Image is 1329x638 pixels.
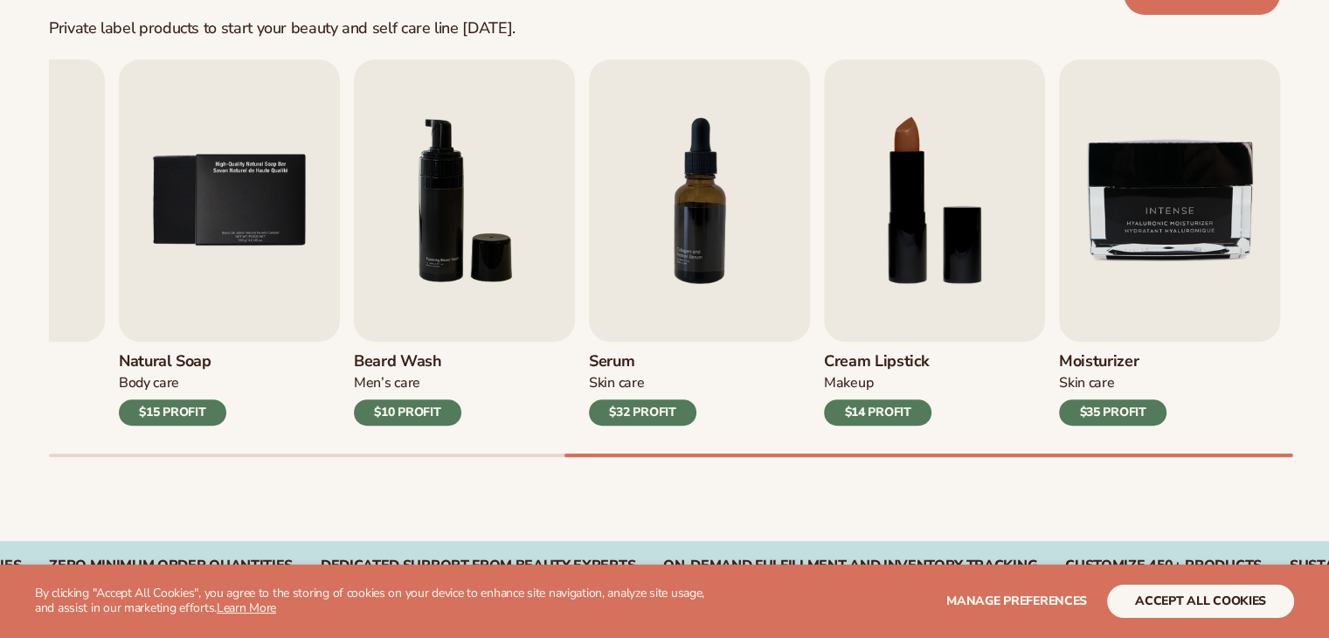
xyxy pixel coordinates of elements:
h3: Beard Wash [354,352,461,371]
p: By clicking "Accept All Cookies", you agree to the storing of cookies on your device to enhance s... [35,586,724,616]
h3: Moisturizer [1059,352,1166,371]
div: $32 PROFIT [589,399,696,426]
div: Zero Minimum Order QuantitieS [49,558,293,574]
a: 8 / 9 [824,59,1045,426]
div: On-Demand Fulfillment and Inventory Tracking [663,558,1037,574]
a: 9 / 9 [1059,59,1280,426]
div: $14 PROFIT [824,399,931,426]
button: accept all cookies [1107,585,1294,618]
span: Manage preferences [946,593,1087,609]
div: Skin Care [589,374,696,392]
div: Private label products to start your beauty and self care line [DATE]. [49,19,516,38]
div: CUSTOMIZE 450+ PRODUCTS [1065,558,1262,574]
h3: Natural Soap [119,352,226,371]
a: 5 / 9 [119,59,340,426]
div: Men’s Care [354,374,461,392]
div: Makeup [824,374,931,392]
div: Dedicated Support From Beauty Experts [321,558,635,574]
a: 7 / 9 [589,59,810,426]
div: Skin Care [1059,374,1166,392]
div: Body Care [119,374,226,392]
h3: Serum [589,352,696,371]
div: $35 PROFIT [1059,399,1166,426]
button: Manage preferences [946,585,1087,618]
h3: Cream Lipstick [824,352,931,371]
a: 6 / 9 [354,59,575,426]
div: $15 PROFIT [119,399,226,426]
div: $10 PROFIT [354,399,461,426]
a: Learn More [217,600,276,616]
